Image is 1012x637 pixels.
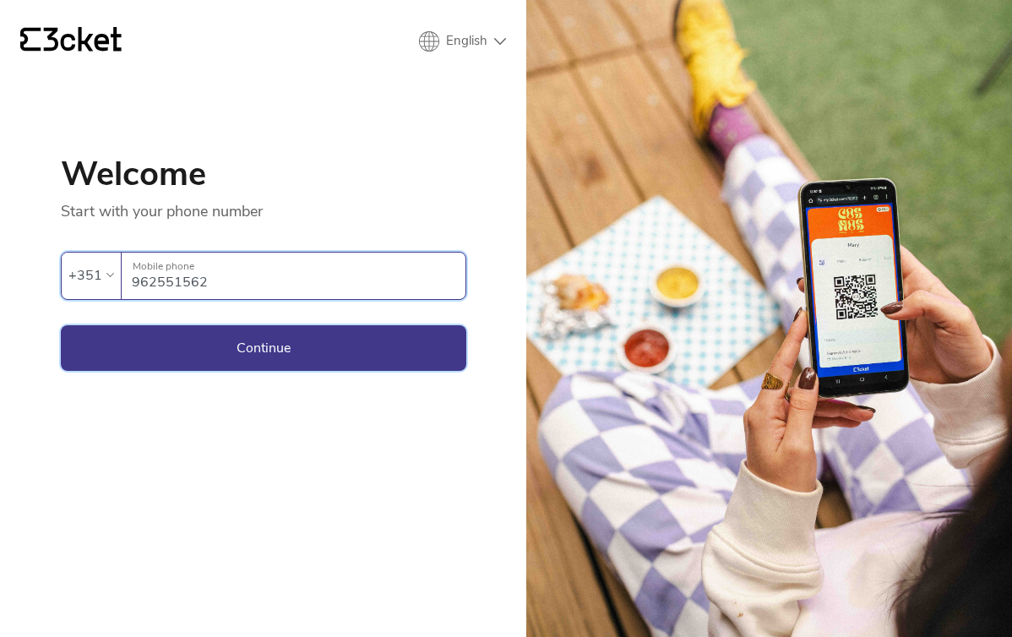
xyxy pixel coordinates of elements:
p: Start with your phone number [61,191,466,221]
button: Continue [61,325,466,371]
g: {' '} [20,28,41,52]
input: Mobile phone [132,253,465,299]
a: {' '} [20,27,122,56]
div: +351 [68,263,102,288]
label: Mobile phone [122,253,465,280]
h1: Welcome [61,157,466,191]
